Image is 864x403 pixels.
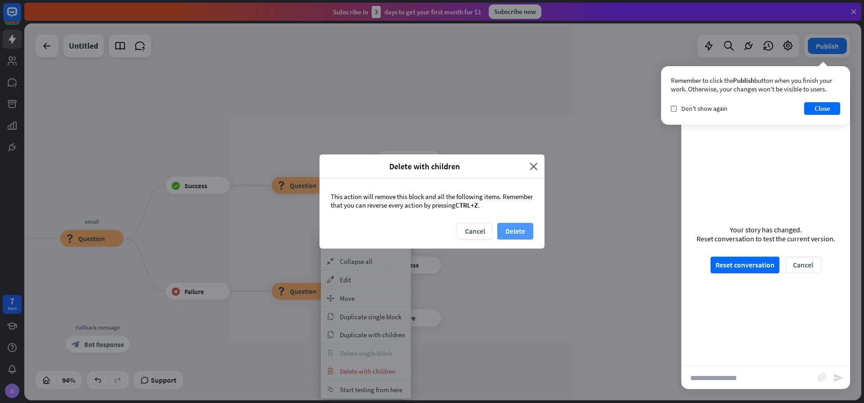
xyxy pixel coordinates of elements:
div: Reset conversation to test the current version. [697,234,835,243]
i: close [530,161,538,172]
button: Delete [497,223,533,240]
span: CTRL+Z [455,201,478,209]
div: This action will remove this block and all the following items. Remember that you can reverse eve... [319,179,544,223]
i: block_attachment [818,373,827,382]
div: Remember to click the button when you finish your work. Otherwise, your changes won’t be visible ... [671,76,840,93]
i: send [833,372,844,383]
button: Cancel [457,223,493,240]
button: Open LiveChat chat widget [7,4,34,31]
div: Your story has changed. [697,225,835,234]
span: Delete with children [326,161,523,172]
button: Cancel [785,257,821,273]
span: Publish [733,76,754,85]
button: Close [804,102,840,115]
span: Don't show again [681,104,728,113]
button: Reset conversation [711,257,779,273]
